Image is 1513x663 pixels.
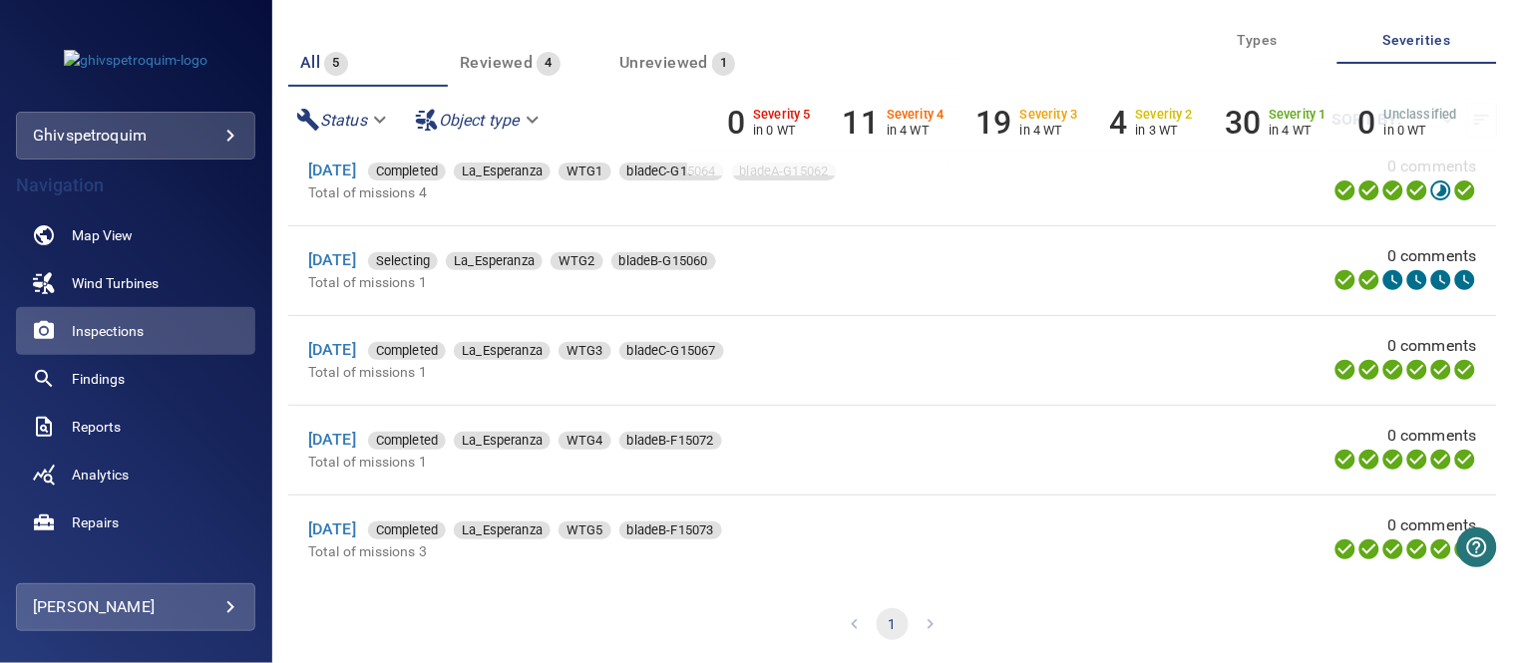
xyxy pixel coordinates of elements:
span: WTG1 [559,162,611,181]
li: Severity 4 [843,104,945,142]
a: analytics noActive [16,451,255,498]
h4: Navigation [16,175,255,195]
svg: Selecting 100% [1381,537,1405,561]
div: Completed [368,432,446,450]
a: inspections active [16,307,255,355]
h6: 11 [843,104,879,142]
em: Object type [439,111,520,130]
span: 0 comments [1387,244,1477,268]
svg: Selecting 100% [1381,448,1405,472]
span: Repairs [72,512,119,532]
a: findings noActive [16,355,255,403]
div: La_Esperanza [454,521,551,539]
h6: Severity 4 [887,108,945,122]
svg: ML Processing 100% [1405,178,1429,202]
h6: 19 [976,104,1012,142]
span: All [300,53,320,72]
li: Severity 2 [1110,104,1194,142]
div: bladeA-G15062 [732,163,837,180]
span: Reports [72,417,121,437]
p: in 4 WT [887,123,945,138]
svg: Uploading 100% [1333,268,1357,292]
span: bladeC-G15067 [619,341,724,361]
p: Total of missions 1 [308,452,1029,472]
h6: 4 [1110,104,1128,142]
div: WTG2 [551,252,603,270]
div: Status [288,103,399,138]
a: reports noActive [16,403,255,451]
div: Completed [368,521,446,539]
svg: Data Formatted 100% [1357,268,1381,292]
svg: Classification 100% [1453,178,1477,202]
span: La_Esperanza [446,251,543,271]
span: 0 comments [1387,513,1477,537]
h6: Severity 3 [1020,108,1078,122]
span: 0 comments [1387,334,1477,358]
svg: Classification 0% [1453,268,1477,292]
span: Completed [368,162,446,181]
div: bladeB-G15060 [611,252,716,270]
div: bladeC-G15067 [619,342,724,360]
span: La_Esperanza [454,162,551,181]
span: Completed [368,341,446,361]
a: [DATE] [308,340,356,359]
a: repairs noActive [16,498,255,546]
div: La_Esperanza [454,342,551,360]
span: WTG3 [559,341,611,361]
a: [DATE] [308,519,356,538]
svg: Uploading 100% [1333,178,1357,202]
svg: ML Processing 100% [1405,537,1429,561]
svg: Data Formatted 100% [1357,537,1381,561]
div: La_Esperanza [446,252,543,270]
svg: Matching 63% [1429,178,1453,202]
div: La_Esperanza [454,163,551,180]
svg: ML Processing 100% [1405,448,1429,472]
div: WTG5 [559,521,611,539]
span: Reviewed [460,53,533,72]
div: WTG4 [559,432,611,450]
div: ghivspetroquim [33,120,238,152]
div: La_Esperanza [454,432,551,450]
svg: Matching 100% [1429,537,1453,561]
span: 4 [537,52,560,75]
h6: Unclassified [1384,108,1457,122]
span: bladeB-F15072 [619,431,722,451]
h6: Severity 5 [753,108,811,122]
p: Total of missions 3 [308,541,1029,561]
svg: Matching 100% [1429,448,1453,472]
a: [DATE] [308,161,356,179]
div: bladeB-F15072 [619,432,722,450]
span: 1 [712,52,735,75]
div: Completed [368,163,446,180]
span: Inspections [72,321,144,341]
span: Unreviewed [619,53,708,72]
div: bladeB-F15073 [619,521,722,539]
li: Severity 1 [1225,104,1326,142]
span: Completed [368,431,446,451]
h6: Severity 2 [1136,108,1194,122]
div: Object type [407,103,552,138]
svg: Data Formatted 100% [1357,448,1381,472]
svg: Matching 100% [1429,358,1453,382]
p: in 0 WT [753,123,811,138]
a: [DATE] [308,430,356,449]
span: 0 comments [1387,424,1477,448]
span: Completed [368,520,446,540]
span: WTG5 [559,520,611,540]
span: Severities [1349,28,1485,53]
span: Map View [72,225,133,245]
span: Wind Turbines [72,273,159,293]
svg: Data Formatted 100% [1357,178,1381,202]
span: Selecting [368,251,438,271]
p: in 3 WT [1136,123,1194,138]
span: WTG2 [551,251,603,271]
span: 5 [324,52,347,75]
button: page 1 [877,608,909,640]
svg: Classification 100% [1453,448,1477,472]
span: WTG4 [559,431,611,451]
p: Total of missions 1 [308,362,1030,382]
a: [DATE] [308,250,356,269]
p: Total of missions 1 [308,272,1026,292]
a: map noActive [16,211,255,259]
li: Severity 5 [727,104,811,142]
